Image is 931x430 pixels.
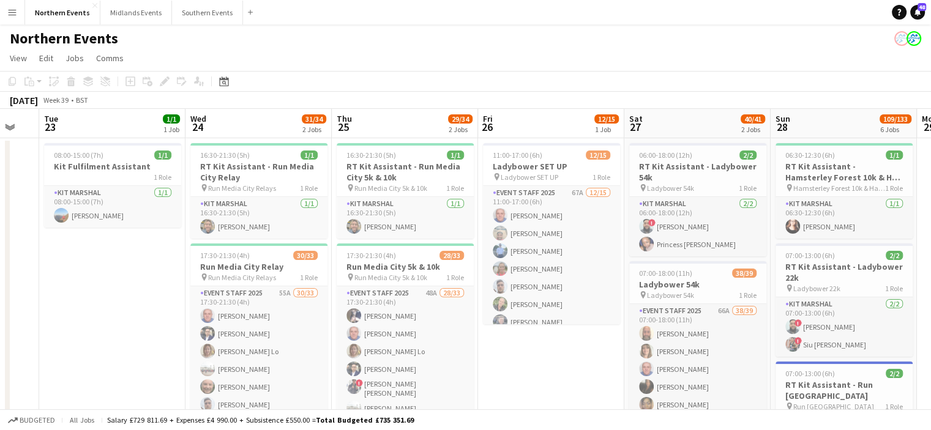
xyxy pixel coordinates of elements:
[886,251,903,260] span: 2/2
[885,284,903,293] span: 1 Role
[785,369,835,378] span: 07:00-13:00 (6h)
[91,50,129,66] a: Comms
[337,143,474,239] app-job-card: 16:30-21:30 (5h)1/1RT Kit Assistant - Run Media City 5k & 10k Run Media City 5k & 10k1 RoleKit Ma...
[639,269,692,278] span: 07:00-18:00 (11h)
[337,261,474,272] h3: Run Media City 5k & 10k
[190,261,327,272] h3: Run Media City Relay
[190,143,327,239] app-job-card: 16:30-21:30 (5h)1/1RT Kit Assistant - Run Media City Relay Run Media City Relays1 RoleKit Marshal...
[793,402,874,411] span: Run [GEOGRAPHIC_DATA]
[190,197,327,239] app-card-role: Kit Marshal1/116:30-21:30 (5h)[PERSON_NAME]
[354,183,427,193] span: Run Media City 5k & 10k
[785,251,835,260] span: 07:00-13:00 (6h)
[356,379,363,387] span: !
[446,273,464,282] span: 1 Role
[44,161,181,172] h3: Kit Fulfilment Assistant
[647,183,694,193] span: Ladybower 54k
[65,53,84,64] span: Jobs
[886,150,903,160] span: 1/1
[885,402,903,411] span: 1 Role
[739,183,757,193] span: 1 Role
[300,273,318,282] span: 1 Role
[629,279,766,290] h3: Ladybower 54k
[300,183,318,193] span: 1 Role
[337,243,474,424] app-job-card: 17:30-21:30 (4h)28/33Run Media City 5k & 10k Run Media City 5k & 10k1 RoleEvent Staff 202548A28/3...
[501,172,558,182] span: Ladybower SET UP
[586,150,610,160] span: 12/15
[200,150,250,160] span: 16:30-21:30 (5h)
[886,369,903,378] span: 2/2
[54,150,103,160] span: 08:00-15:00 (7h)
[337,161,474,183] h3: RT Kit Assistant - Run Media City 5k & 10k
[776,379,913,401] h3: RT Kit Assistant - Run [GEOGRAPHIC_DATA]
[302,114,326,124] span: 31/34
[776,143,913,239] app-job-card: 06:30-12:30 (6h)1/1RT Kit Assistant - Hamsterley Forest 10k & Half Marathon Hamsterley Forest 10k...
[208,273,276,282] span: Run Media City Relays
[793,183,885,193] span: Hamsterley Forest 10k & Half Marathon
[776,197,913,239] app-card-role: Kit Marshal1/106:30-12:30 (6h)[PERSON_NAME]
[629,197,766,256] app-card-role: Kit Marshal2/206:00-18:00 (12h)![PERSON_NAME]Princess [PERSON_NAME]
[100,1,172,24] button: Midlands Events
[190,243,327,424] app-job-card: 17:30-21:30 (4h)30/33Run Media City Relay Run Media City Relays1 RoleEvent Staff 202555A30/3317:3...
[163,114,180,124] span: 1/1
[795,337,802,344] span: !
[629,143,766,256] app-job-card: 06:00-18:00 (12h)2/2RT Kit Assistant - Ladybower 54k Ladybower 54k1 RoleKit Marshal2/206:00-18:00...
[6,413,57,427] button: Budgeted
[483,161,620,172] h3: Ladybower SET UP
[910,5,925,20] a: 48
[739,291,757,300] span: 1 Role
[629,161,766,183] h3: RT Kit Assistant - Ladybower 54k
[302,125,326,134] div: 2 Jobs
[154,150,171,160] span: 1/1
[301,150,318,160] span: 1/1
[40,95,71,105] span: Week 39
[346,150,396,160] span: 16:30-21:30 (5h)
[44,113,58,124] span: Tue
[483,113,493,124] span: Fri
[316,415,414,424] span: Total Budgeted £735 351.69
[96,53,124,64] span: Comms
[481,120,493,134] span: 26
[20,416,55,424] span: Budgeted
[34,50,58,66] a: Edit
[337,197,474,239] app-card-role: Kit Marshal1/116:30-21:30 (5h)[PERSON_NAME]
[5,50,32,66] a: View
[154,172,171,182] span: 1 Role
[448,114,473,124] span: 29/34
[880,125,911,134] div: 6 Jobs
[190,161,327,183] h3: RT Kit Assistant - Run Media City Relay
[776,261,913,283] h3: RT Kit Assistant - Ladybower 22k
[594,114,619,124] span: 12/15
[67,415,97,424] span: All jobs
[639,150,692,160] span: 06:00-18:00 (12h)
[10,94,38,106] div: [DATE]
[439,251,464,260] span: 28/33
[648,219,656,226] span: !
[354,273,427,282] span: Run Media City 5k & 10k
[200,251,250,260] span: 17:30-21:30 (4h)
[172,1,243,24] button: Southern Events
[741,114,765,124] span: 40/41
[795,319,802,327] span: !
[25,1,100,24] button: Northern Events
[776,161,913,183] h3: RT Kit Assistant - Hamsterley Forest 10k & Half Marathon
[741,125,765,134] div: 2 Jobs
[61,50,89,66] a: Jobs
[449,125,472,134] div: 2 Jobs
[894,31,909,46] app-user-avatar: RunThrough Events
[346,251,396,260] span: 17:30-21:30 (4h)
[10,29,118,48] h1: Northern Events
[493,150,542,160] span: 11:00-17:00 (6h)
[335,120,352,134] span: 25
[739,150,757,160] span: 2/2
[189,120,206,134] span: 24
[785,150,835,160] span: 06:30-12:30 (6h)
[793,284,840,293] span: Ladybower 22k
[44,143,181,228] app-job-card: 08:00-15:00 (7h)1/1Kit Fulfilment Assistant1 RoleKit Marshal1/108:00-15:00 (7h)[PERSON_NAME]
[447,150,464,160] span: 1/1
